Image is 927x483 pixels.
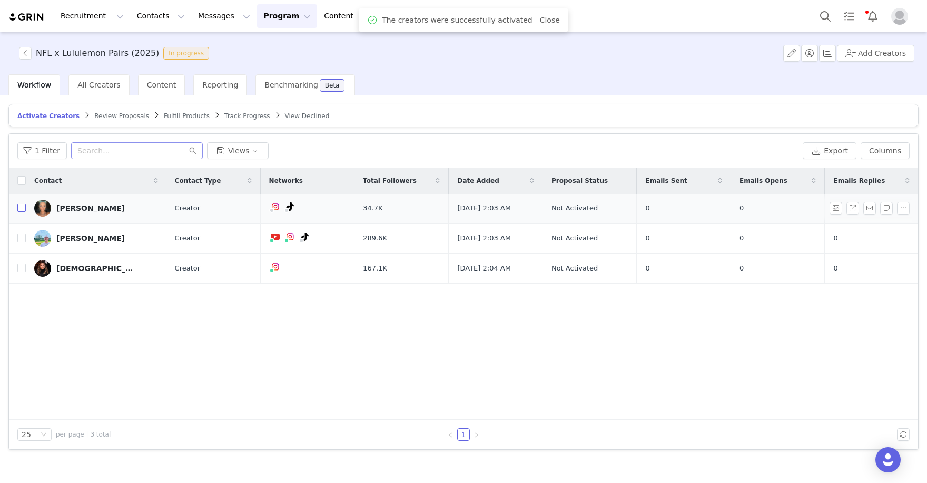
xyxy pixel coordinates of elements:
button: Messages [192,4,257,28]
span: [DATE] 2:03 AM [457,203,511,214]
span: [object Object] [19,47,213,60]
span: Not Activated [551,263,598,274]
div: [PERSON_NAME] [56,204,125,212]
button: Columns [861,142,910,159]
img: grin logo [8,12,45,22]
span: Workflow [17,81,51,89]
button: Contacts [131,4,191,28]
button: 1 Filter [17,142,67,159]
i: icon: down [41,431,47,439]
span: 34.7K [363,203,382,214]
li: Next Page [470,428,482,441]
li: 1 [457,428,470,441]
span: 0 [645,203,649,214]
button: Notifications [861,4,884,28]
span: Activate Creators [17,112,80,120]
span: Networks [269,176,303,186]
span: In progress [163,47,209,60]
span: 167.1K [363,263,387,274]
span: 289.6K [363,233,387,244]
span: The creators were successfully activated [382,15,532,26]
div: [PERSON_NAME] [56,234,125,243]
span: Send Email [863,202,880,215]
button: Reporting [376,4,441,28]
span: [DATE] 2:04 AM [457,263,511,274]
a: [PERSON_NAME] [34,230,158,247]
span: 0 [739,203,744,214]
span: Emails Opens [739,176,787,186]
span: Contact [34,176,62,186]
img: ee8b4a35-6ec0-4dd7-bab3-83f108ab434c--s.jpg [34,230,51,247]
button: Add Creators [837,45,914,62]
span: Review Proposals [94,112,149,120]
button: Views [207,142,269,159]
a: Tasks [837,4,861,28]
img: instagram.svg [286,233,294,241]
a: Close [540,16,560,24]
span: per page | 3 total [56,430,111,439]
i: icon: right [473,432,479,438]
li: Previous Page [445,428,457,441]
span: Creator [175,233,201,244]
span: 0 [739,233,744,244]
h3: NFL x Lululemon Pairs (2025) [36,47,159,60]
span: Total Followers [363,176,417,186]
i: icon: search [189,147,196,154]
span: All Creators [77,81,120,89]
div: [DEMOGRAPHIC_DATA][PERSON_NAME] [56,264,135,273]
span: Track Progress [224,112,270,120]
a: [PERSON_NAME] [34,200,158,217]
button: Profile [885,8,919,25]
span: View Declined [285,112,330,120]
span: 0 [645,233,649,244]
span: Emails Replies [833,176,885,186]
span: Fulfill Products [164,112,210,120]
span: Proposal Status [551,176,608,186]
a: Community [484,4,544,28]
button: Search [814,4,837,28]
button: Program [257,4,317,28]
button: Content [318,4,375,28]
input: Search... [71,142,203,159]
span: Content [147,81,176,89]
a: Brands [441,4,483,28]
button: Export [803,142,856,159]
img: f6c11e75-427e-49bb-875f-caf4c8abadbc.jpg [34,260,51,277]
span: Not Activated [551,203,598,214]
img: instagram.svg [271,263,280,271]
span: [DATE] 2:03 AM [457,233,511,244]
span: Creator [175,203,201,214]
span: 0 [645,263,649,274]
a: 1 [458,429,469,440]
span: Contact Type [175,176,221,186]
img: placeholder-profile.jpg [891,8,908,25]
button: Recruitment [54,4,130,28]
a: [DEMOGRAPHIC_DATA][PERSON_NAME] [34,260,158,277]
span: Not Activated [551,233,598,244]
span: Creator [175,263,201,274]
span: Reporting [202,81,238,89]
span: Date Added [457,176,499,186]
span: Benchmarking [264,81,318,89]
img: 5f4d4013-7d0c-42c4-95c9-17a6b5460356.jpg [34,200,51,217]
span: Emails Sent [645,176,687,186]
i: icon: left [448,432,454,438]
img: instagram.svg [271,202,280,211]
div: 25 [22,429,31,440]
span: 0 [739,263,744,274]
div: Beta [325,82,340,89]
div: Open Intercom Messenger [875,447,901,472]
